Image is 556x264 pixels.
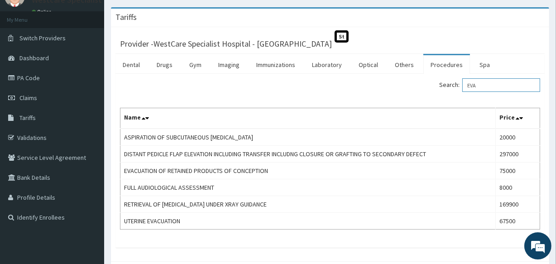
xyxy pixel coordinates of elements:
[472,55,497,74] a: Spa
[19,34,66,42] span: Switch Providers
[120,213,496,230] td: UTERINE EVACUATION
[32,9,53,15] a: Online
[120,179,496,196] td: FULL AUDIOLOGICAL ASSESSMENT
[388,55,421,74] a: Others
[120,196,496,213] td: RETRIEVAL OF [MEDICAL_DATA] UNDER XRAY GUIDANCE
[149,5,170,26] div: Minimize live chat window
[439,78,540,92] label: Search:
[19,94,37,102] span: Claims
[53,76,125,168] span: We're online!
[335,30,349,43] span: St
[495,213,540,230] td: 67500
[462,78,540,92] input: Search:
[120,129,496,146] td: ASPIRATION OF SUBCUTANEOUS [MEDICAL_DATA]
[5,172,173,203] textarea: Type your message and hit 'Enter'
[423,55,470,74] a: Procedures
[115,55,147,74] a: Dental
[495,196,540,213] td: 169900
[495,129,540,146] td: 20000
[120,163,496,179] td: EVACUATION OF RETAINED PRODUCTS OF CONCEPTION
[120,108,496,129] th: Name
[149,55,180,74] a: Drugs
[120,40,332,48] h3: Provider - WestCare Specialist Hospital - [GEOGRAPHIC_DATA]
[19,54,49,62] span: Dashboard
[17,45,37,68] img: d_794563401_company_1708531726252_794563401
[495,163,540,179] td: 75000
[495,108,540,129] th: Price
[182,55,209,74] a: Gym
[495,179,540,196] td: 8000
[495,146,540,163] td: 297000
[120,146,496,163] td: DISTANT PEDICLE FLAP ELEVATION INCLUDING TRANSFER INCLUDNG CLOSURE OR GRAFTING TO SECONDARY DEFECT
[47,51,152,62] div: Chat with us now
[305,55,349,74] a: Laboratory
[115,13,137,21] h3: Tariffs
[19,114,36,122] span: Tariffs
[351,55,385,74] a: Optical
[249,55,302,74] a: Immunizations
[211,55,247,74] a: Imaging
